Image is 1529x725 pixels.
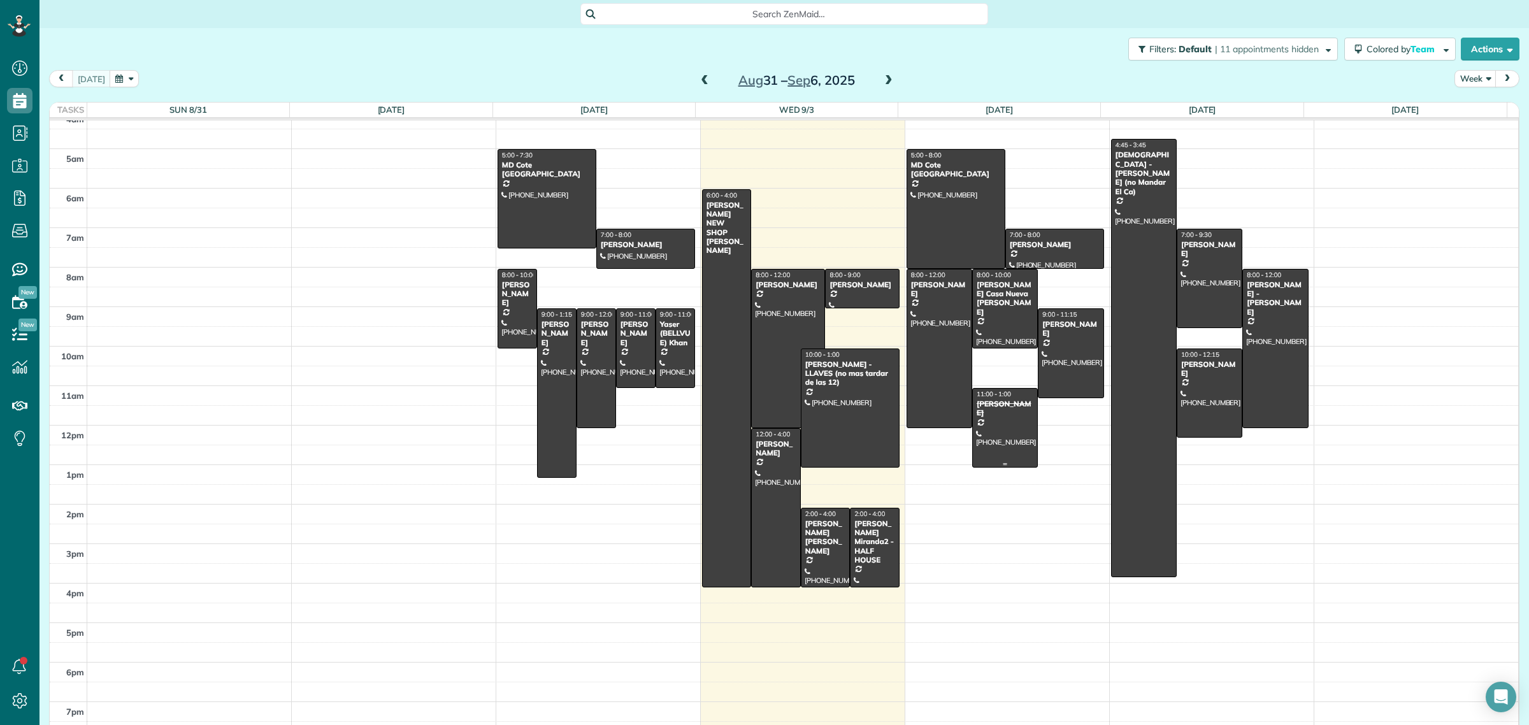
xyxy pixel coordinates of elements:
[1181,240,1238,259] div: [PERSON_NAME]
[910,161,1001,179] div: MD Cote [GEOGRAPHIC_DATA]
[755,280,821,289] div: [PERSON_NAME]
[911,151,942,159] span: 5:00 - 8:00
[1246,280,1304,317] div: [PERSON_NAME] - [PERSON_NAME]
[18,319,37,331] span: New
[1149,43,1176,55] span: Filters:
[502,151,533,159] span: 5:00 - 7:30
[1128,38,1338,61] button: Filters: Default | 11 appointments hidden
[756,271,790,279] span: 8:00 - 12:00
[1247,271,1281,279] span: 8:00 - 12:00
[66,154,84,164] span: 5am
[66,114,84,124] span: 4am
[738,72,763,88] span: Aug
[1042,320,1100,338] div: [PERSON_NAME]
[542,310,572,319] span: 9:00 - 1:15
[66,193,84,203] span: 6am
[621,310,655,319] span: 9:00 - 11:00
[910,280,968,299] div: [PERSON_NAME]
[779,104,815,115] a: Wed 9/3
[854,519,895,565] div: [PERSON_NAME] Miranda2 - HALF HOUSE
[1411,43,1437,55] span: Team
[1116,141,1146,149] span: 4:45 - 3:45
[61,351,84,361] span: 10am
[72,70,111,87] button: [DATE]
[976,280,1034,317] div: [PERSON_NAME] Casa Nueva [PERSON_NAME]
[1122,38,1338,61] a: Filters: Default | 11 appointments hidden
[1115,150,1173,196] div: [DEMOGRAPHIC_DATA] - [PERSON_NAME] (no Mandar El Ca)
[502,271,536,279] span: 8:00 - 10:00
[49,70,73,87] button: prev
[1215,43,1319,55] span: | 11 appointments hidden
[1181,231,1212,239] span: 7:00 - 9:30
[1189,104,1216,115] a: [DATE]
[50,103,87,117] th: Tasks
[66,312,84,322] span: 9am
[787,72,810,88] span: Sep
[1181,360,1238,378] div: [PERSON_NAME]
[805,350,840,359] span: 10:00 - 1:00
[601,231,631,239] span: 7:00 - 8:00
[755,440,796,458] div: [PERSON_NAME]
[706,201,747,255] div: [PERSON_NAME] NEW SHOP [PERSON_NAME]
[501,280,533,308] div: [PERSON_NAME]
[600,240,691,249] div: [PERSON_NAME]
[829,271,860,279] span: 8:00 - 9:00
[986,104,1013,115] a: [DATE]
[1344,38,1456,61] button: Colored byTeam
[717,73,876,87] h2: 31 – 6, 2025
[805,360,896,387] div: [PERSON_NAME] - LLAVES (no mas tardar de las 12)
[66,470,84,480] span: 1pm
[61,430,84,440] span: 12pm
[620,320,652,347] div: [PERSON_NAME]
[1009,240,1100,249] div: [PERSON_NAME]
[66,667,84,677] span: 6pm
[977,271,1011,279] span: 8:00 - 10:00
[911,271,945,279] span: 8:00 - 12:00
[1454,70,1497,87] button: Week
[829,280,895,289] div: [PERSON_NAME]
[659,320,691,347] div: Yaser (BELLVUE) Khan
[580,320,612,347] div: [PERSON_NAME]
[66,549,84,559] span: 3pm
[1181,350,1219,359] span: 10:00 - 12:15
[66,233,84,243] span: 7am
[66,588,84,598] span: 4pm
[854,510,885,518] span: 2:00 - 4:00
[976,399,1034,418] div: [PERSON_NAME]
[581,310,615,319] span: 9:00 - 12:00
[805,510,836,518] span: 2:00 - 4:00
[977,390,1011,398] span: 11:00 - 1:00
[378,104,405,115] a: [DATE]
[1179,43,1212,55] span: Default
[805,519,846,556] div: [PERSON_NAME] [PERSON_NAME]
[580,104,608,115] a: [DATE]
[1486,682,1516,712] div: Open Intercom Messenger
[1495,70,1519,87] button: next
[1010,231,1040,239] span: 7:00 - 8:00
[541,320,573,347] div: [PERSON_NAME]
[707,191,737,199] span: 6:00 - 4:00
[660,310,694,319] span: 9:00 - 11:00
[1461,38,1519,61] button: Actions
[66,628,84,638] span: 5pm
[1367,43,1439,55] span: Colored by
[1391,104,1419,115] a: [DATE]
[501,161,592,179] div: MD Cote [GEOGRAPHIC_DATA]
[756,430,790,438] span: 12:00 - 4:00
[66,707,84,717] span: 7pm
[61,391,84,401] span: 11am
[169,104,207,115] a: Sun 8/31
[18,286,37,299] span: New
[1042,310,1077,319] span: 9:00 - 11:15
[66,509,84,519] span: 2pm
[66,272,84,282] span: 8am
